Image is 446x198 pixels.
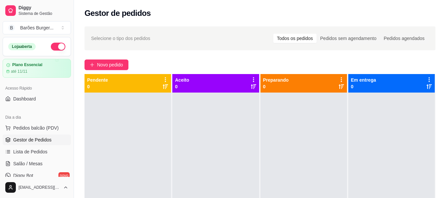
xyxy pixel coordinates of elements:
[13,125,59,131] span: Pedidos balcão (PDV)
[3,135,71,145] a: Gestor de Pedidos
[12,62,42,67] article: Plano Essencial
[20,24,53,31] div: Barões Burger ...
[18,185,60,190] span: [EMAIL_ADDRESS][DOMAIN_NAME]
[3,112,71,123] div: Dia a dia
[13,160,43,167] span: Salão / Mesas
[13,148,48,155] span: Lista de Pedidos
[87,77,108,83] p: Pendente
[3,21,71,34] button: Select a team
[3,59,71,78] a: Plano Essencialaté 11/11
[273,34,317,43] div: Todos os pedidos
[317,34,380,43] div: Pedidos sem agendamento
[11,69,27,74] article: até 11/11
[351,83,376,90] p: 0
[85,8,151,19] h2: Gestor de pedidos
[3,94,71,104] a: Dashboard
[3,179,71,195] button: [EMAIL_ADDRESS][DOMAIN_NAME]
[175,83,189,90] p: 0
[351,77,376,83] p: Em entrega
[13,137,51,143] span: Gestor de Pedidos
[13,96,36,102] span: Dashboard
[3,146,71,157] a: Lista de Pedidos
[3,170,71,181] a: Diggy Botnovo
[97,61,123,68] span: Novo pedido
[91,35,150,42] span: Selecione o tipo dos pedidos
[85,59,128,70] button: Novo pedido
[13,172,33,179] span: Diggy Bot
[87,83,108,90] p: 0
[8,24,15,31] span: B
[18,11,68,16] span: Sistema de Gestão
[8,43,36,50] div: Loja aberta
[380,34,428,43] div: Pedidos agendados
[3,158,71,169] a: Salão / Mesas
[18,5,68,11] span: Diggy
[51,43,65,51] button: Alterar Status
[175,77,189,83] p: Aceito
[263,83,289,90] p: 0
[3,3,71,19] a: DiggySistema de Gestão
[263,77,289,83] p: Preparando
[3,83,71,94] div: Acesso Rápido
[90,62,94,67] span: plus
[3,123,71,133] button: Pedidos balcão (PDV)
